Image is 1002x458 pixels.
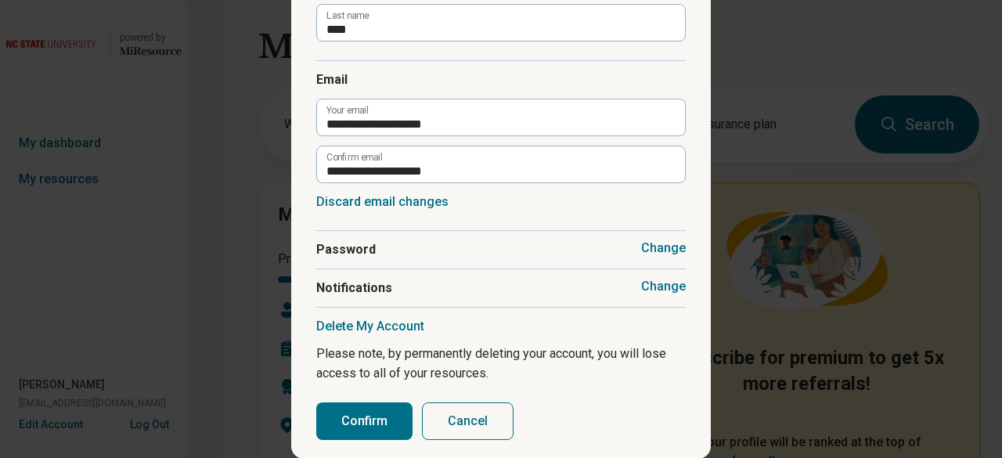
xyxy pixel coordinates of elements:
button: Cancel [422,402,514,440]
span: Notifications [316,279,686,298]
button: Change [641,279,686,294]
button: Confirm [316,402,413,440]
span: Email [316,70,686,89]
button: Change [641,240,686,256]
p: Please note, by permanently deleting your account, you will lose access to all of your resources. [316,344,686,384]
button: Discard email changes [316,194,449,210]
span: Password [316,240,686,259]
button: Delete My Account [316,319,424,334]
